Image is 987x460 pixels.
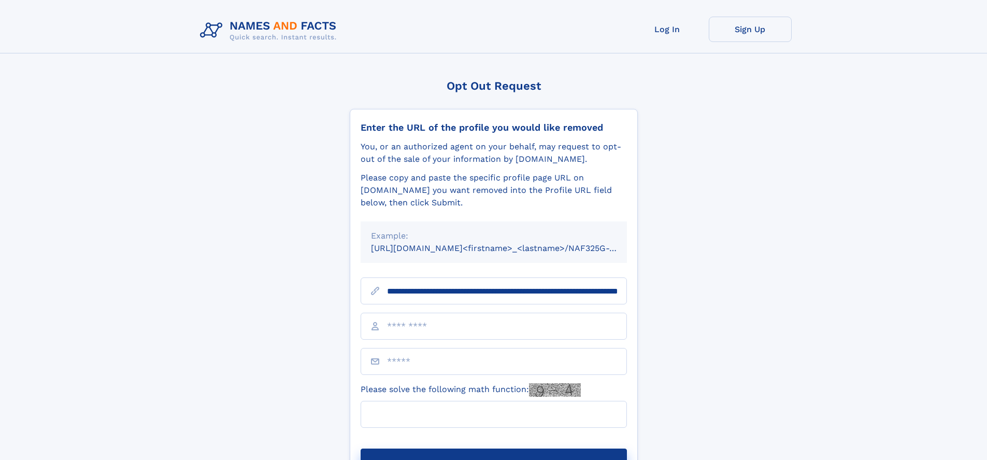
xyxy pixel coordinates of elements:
[371,230,617,242] div: Example:
[361,122,627,133] div: Enter the URL of the profile you would like removed
[709,17,792,42] a: Sign Up
[371,243,647,253] small: [URL][DOMAIN_NAME]<firstname>_<lastname>/NAF325G-xxxxxxxx
[626,17,709,42] a: Log In
[350,79,638,92] div: Opt Out Request
[361,141,627,165] div: You, or an authorized agent on your behalf, may request to opt-out of the sale of your informatio...
[361,383,581,397] label: Please solve the following math function:
[196,17,345,45] img: Logo Names and Facts
[361,172,627,209] div: Please copy and paste the specific profile page URL on [DOMAIN_NAME] you want removed into the Pr...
